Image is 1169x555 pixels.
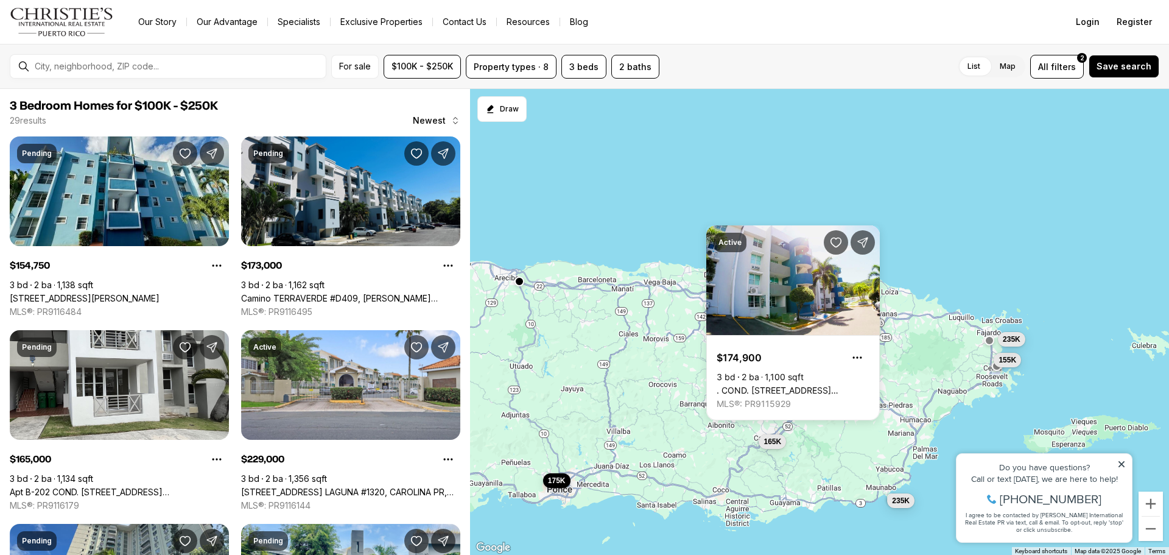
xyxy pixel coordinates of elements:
[887,493,914,508] button: 235K
[200,529,224,553] button: Share Property
[10,7,114,37] img: logo
[892,496,910,506] span: 235K
[253,342,276,352] p: Active
[22,536,52,546] p: Pending
[253,149,283,158] p: Pending
[404,141,429,166] button: Save Property: Camino TERRAVERDE #D409
[436,253,460,278] button: Property options
[331,55,379,79] button: For sale
[433,13,496,30] button: Contact Us
[13,39,176,48] div: Call or text [DATE], we are here to help!
[611,55,659,79] button: 2 baths
[10,100,218,112] span: 3 Bedroom Homes for $100K - $250K
[1030,55,1084,79] button: Allfilters2
[404,335,429,359] button: Save Property: 120 AVE. LAGUNA #1320
[205,447,229,472] button: Property options
[1148,548,1165,554] a: Terms (opens in new tab)
[1097,62,1151,71] span: Save search
[466,55,556,79] button: Property types · 8
[50,57,152,69] span: [PHONE_NUMBER]
[200,141,224,166] button: Share Property
[173,529,197,553] button: Save Property: COND. CONCORDIA GARDENS II #11-K
[1089,55,1159,78] button: Save search
[999,355,1016,365] span: 155K
[824,230,848,255] button: Save Property: . COND. ESTANCIAS DEL ORIOL #311
[205,253,229,278] button: Property options
[22,149,52,158] p: Pending
[431,335,455,359] button: Share Property
[1003,334,1020,344] span: 235K
[431,141,455,166] button: Share Property
[497,13,560,30] a: Resources
[10,487,229,498] a: Apt B-202 COND. CHALETS DE SAN MARTIN #B-202, CAYEY PR, 00736
[173,141,197,166] button: Save Property: 400 AVE MONTE SOL #B2-5
[253,536,283,546] p: Pending
[1038,60,1048,73] span: All
[851,230,875,255] button: Share Property
[1139,492,1163,516] button: Zoom in
[717,385,869,396] a: . COND. ESTANCIAS DEL ORIOL #311, PONCE PR, 00780
[543,473,570,488] button: 175K
[391,62,453,71] span: $100K - $250K
[1080,53,1084,63] span: 2
[404,529,429,553] button: Save Property: 161 AVE. CESAR GONZALEZ COND. PAVILLION COURT #10B
[958,55,990,77] label: List
[187,13,267,30] a: Our Advantage
[268,13,330,30] a: Specialists
[339,62,371,71] span: For sale
[477,96,527,122] button: Start drawing
[1051,60,1076,73] span: filters
[384,55,461,79] button: $100K - $250K
[331,13,432,30] a: Exclusive Properties
[1109,10,1159,34] button: Register
[15,75,174,98] span: I agree to be contacted by [PERSON_NAME] International Real Estate PR via text, call & email. To ...
[1117,17,1152,27] span: Register
[1069,10,1107,34] button: Login
[128,13,186,30] a: Our Story
[413,116,446,125] span: Newest
[998,332,1025,347] button: 235K
[994,353,1021,367] button: 155K
[241,487,460,498] a: 120 AVE. LAGUNA #1320, CAROLINA PR, 00979
[173,335,197,359] button: Save Property: Apt B-202 COND. CHALETS DE SAN MARTIN #B-202
[764,437,781,447] span: 165K
[548,476,566,486] span: 175K
[560,13,598,30] a: Blog
[431,529,455,553] button: Share Property
[22,342,52,352] p: Pending
[845,345,869,370] button: Property options
[1076,17,1100,27] span: Login
[759,434,786,449] button: 165K
[13,27,176,36] div: Do you have questions?
[10,116,46,125] p: 29 results
[436,447,460,472] button: Property options
[1075,548,1141,554] span: Map data ©2025 Google
[561,55,606,79] button: 3 beds
[241,293,460,304] a: Camino TERRAVERDE #D409, TRUJILLO ALTO PR, 00976
[405,108,468,133] button: Newest
[10,293,160,304] a: 400 AVE MONTE SOL #B2-5, FAJARDO PR, 00738
[200,335,224,359] button: Share Property
[990,55,1025,77] label: Map
[718,238,742,247] p: Active
[1139,517,1163,541] button: Zoom out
